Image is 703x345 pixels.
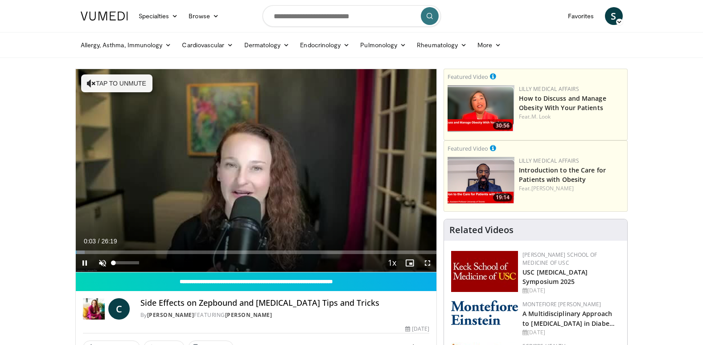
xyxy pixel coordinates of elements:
div: Volume Level [114,261,139,264]
div: [DATE] [522,329,620,337]
h4: Side Effects on Zepbound and [MEDICAL_DATA] Tips and Tricks [140,298,429,308]
a: [PERSON_NAME] [147,311,194,319]
span: 30:56 [493,122,512,130]
a: 30:56 [448,85,514,132]
a: Browse [183,7,224,25]
a: Introduction to the Care for Patients with Obesity [519,166,606,184]
img: VuMedi Logo [81,12,128,21]
div: [DATE] [522,287,620,295]
a: Allergy, Asthma, Immunology [75,36,177,54]
img: c98a6a29-1ea0-4bd5-8cf5-4d1e188984a7.png.150x105_q85_crop-smart_upscale.png [448,85,514,132]
video-js: Video Player [76,69,437,272]
a: Cardiovascular [177,36,238,54]
span: 19:14 [493,193,512,201]
img: acc2e291-ced4-4dd5-b17b-d06994da28f3.png.150x105_q85_crop-smart_upscale.png [448,157,514,204]
a: 19:14 [448,157,514,204]
div: Feat. [519,113,624,121]
a: Lilly Medical Affairs [519,85,579,93]
a: Lilly Medical Affairs [519,157,579,164]
button: Fullscreen [419,254,436,272]
a: Rheumatology [411,36,472,54]
span: 0:03 [84,238,96,245]
div: Progress Bar [76,251,437,254]
img: Dr. Carolynn Francavilla [83,298,105,320]
img: 7b941f1f-d101-407a-8bfa-07bd47db01ba.png.150x105_q85_autocrop_double_scale_upscale_version-0.2.jpg [451,251,518,292]
a: Pulmonology [355,36,411,54]
button: Unmute [94,254,111,272]
a: M. Look [531,113,551,120]
a: [PERSON_NAME] School of Medicine of USC [522,251,597,267]
button: Enable picture-in-picture mode [401,254,419,272]
button: Tap to unmute [81,74,152,92]
a: S [605,7,623,25]
h4: Related Videos [449,225,514,235]
a: [PERSON_NAME] [531,185,574,192]
a: Endocrinology [295,36,355,54]
input: Search topics, interventions [263,5,441,27]
a: More [472,36,506,54]
a: [PERSON_NAME] [225,311,272,319]
small: Featured Video [448,73,488,81]
img: b0142b4c-93a1-4b58-8f91-5265c282693c.png.150x105_q85_autocrop_double_scale_upscale_version-0.2.png [451,300,518,325]
small: Featured Video [448,144,488,152]
span: 26:19 [101,238,117,245]
div: By FEATURING [140,311,429,319]
span: / [98,238,100,245]
a: How to Discuss and Manage Obesity With Your Patients [519,94,606,112]
button: Pause [76,254,94,272]
a: Specialties [133,7,184,25]
a: Montefiore [PERSON_NAME] [522,300,601,308]
a: USC [MEDICAL_DATA] Symposium 2025 [522,268,588,286]
div: [DATE] [405,325,429,333]
a: A Multidisciplinary Approach to [MEDICAL_DATA] in Diabe… [522,309,615,327]
a: Favorites [563,7,600,25]
a: C [108,298,130,320]
a: Dermatology [239,36,295,54]
div: Feat. [519,185,624,193]
button: Playback Rate [383,254,401,272]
